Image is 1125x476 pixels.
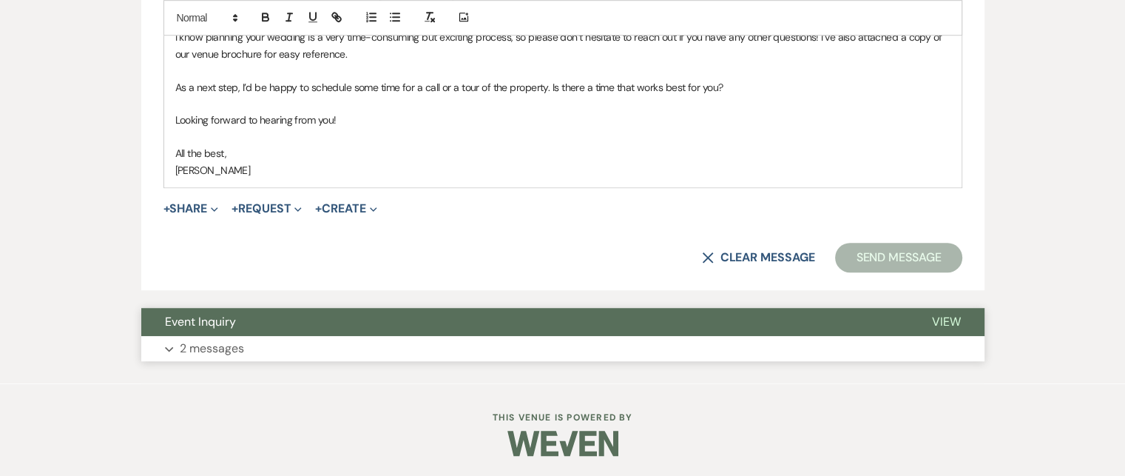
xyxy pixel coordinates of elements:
[163,203,219,215] button: Share
[232,203,238,215] span: +
[175,79,950,95] p: As a next step, I’d be happy to schedule some time for a call or a tour of the property. Is there...
[175,162,950,178] p: [PERSON_NAME]
[165,314,236,329] span: Event Inquiry
[180,339,244,358] p: 2 messages
[175,145,950,161] p: All the best,
[315,203,376,215] button: Create
[175,112,950,128] p: Looking forward to hearing from you!
[141,336,984,361] button: 2 messages
[175,29,950,62] p: I know planning your wedding is a very time-consuming but exciting process, so please don’t hesit...
[835,243,962,272] button: Send Message
[141,308,908,336] button: Event Inquiry
[932,314,961,329] span: View
[232,203,302,215] button: Request
[702,252,814,264] button: Clear message
[908,308,984,336] button: View
[507,418,618,469] img: Weven Logo
[315,203,322,215] span: +
[163,203,170,215] span: +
